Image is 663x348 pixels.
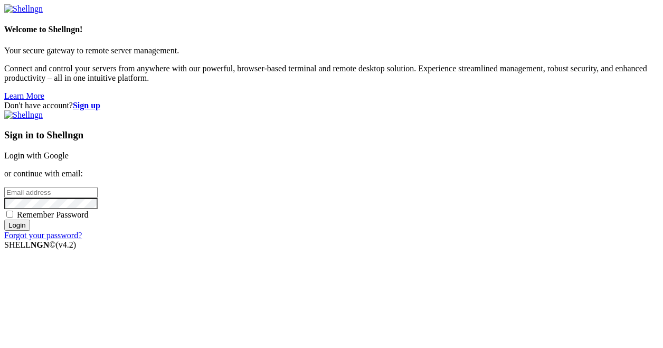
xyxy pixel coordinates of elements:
[4,91,44,100] a: Learn More
[31,240,50,249] b: NGN
[4,46,659,55] p: Your secure gateway to remote server management.
[4,231,82,240] a: Forgot your password?
[4,64,659,83] p: Connect and control your servers from anywhere with our powerful, browser-based terminal and remo...
[73,101,100,110] a: Sign up
[17,210,89,219] span: Remember Password
[4,187,98,198] input: Email address
[56,240,77,249] span: 4.2.0
[4,129,659,141] h3: Sign in to Shellngn
[6,211,13,218] input: Remember Password
[4,240,76,249] span: SHELL ©
[4,151,69,160] a: Login with Google
[4,169,659,178] p: or continue with email:
[4,220,30,231] input: Login
[4,25,659,34] h4: Welcome to Shellngn!
[4,110,43,120] img: Shellngn
[4,4,43,14] img: Shellngn
[4,101,659,110] div: Don't have account?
